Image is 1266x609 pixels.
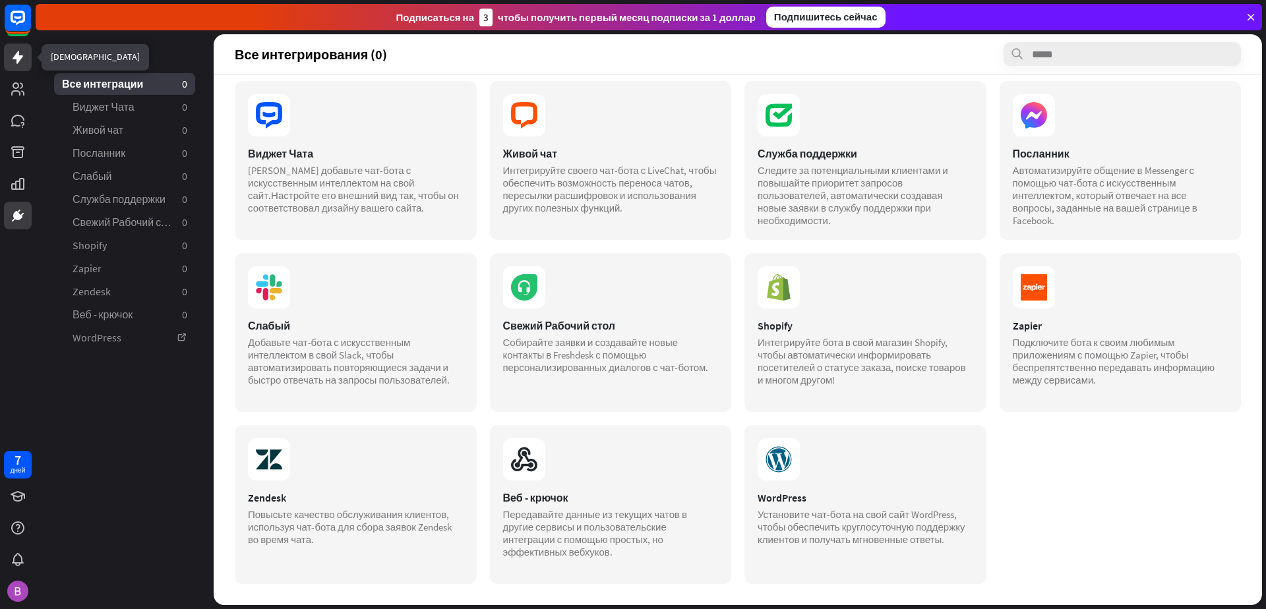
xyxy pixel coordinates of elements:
[73,100,135,113] ya-tr-span: Виджет Чата
[182,169,187,183] aside: 0
[182,100,187,114] aside: 0
[758,147,857,160] ya-tr-span: Служба поддержки
[182,239,187,252] aside: 0
[11,5,50,45] button: Open LiveChat chat widget
[248,491,286,504] ya-tr-span: Zendesk
[758,491,806,504] ya-tr-span: WordPress
[248,164,414,202] ya-tr-span: [PERSON_NAME] добавьте чат-бота с искусственным интеллектом на свой сайт.
[248,336,450,386] ya-tr-span: Добавьте чат-бота с искусственным интеллектом в свой Slack, чтобы автоматизировать повторяющиеся ...
[73,216,177,229] ya-tr-span: Свежий Рабочий стол
[54,327,195,349] a: WordPress
[73,239,107,252] ya-tr-span: Shopify
[54,119,195,141] a: Живой чат 0
[73,262,102,275] ya-tr-span: Zapier
[73,192,166,206] ya-tr-span: Служба поддержки
[1013,336,1215,386] ya-tr-span: Подключите бота к своим любимым приложениям с помощью Zapier, чтобы беспрепятственно передавать и...
[182,192,187,206] aside: 0
[182,77,187,91] aside: 0
[182,146,187,160] aside: 0
[758,164,948,227] ya-tr-span: Следите за потенциальными клиентами и повышайте приоритет запросов пользователей, автоматически с...
[54,258,195,279] a: Zapier 0
[503,319,616,332] ya-tr-span: Свежий Рабочий стол
[758,336,966,386] ya-tr-span: Интегрируйте бота в свой магазин Shopify, чтобы автоматически информировать посетителей о статусе...
[503,491,568,504] ya-tr-span: Веб - крючок
[182,216,187,229] aside: 0
[54,188,195,210] a: Служба поддержки 0
[54,212,195,233] a: Свежий Рабочий стол 0
[54,142,195,164] a: Посланник 0
[248,319,290,332] ya-tr-span: Слабый
[248,189,459,214] ya-tr-span: Настройте его внешний вид так, чтобы он соответствовал дизайну вашего сайта.
[182,123,187,137] aside: 0
[73,146,125,159] ya-tr-span: Посланник
[54,281,195,303] a: Zendesk 0
[182,262,187,275] aside: 0
[758,319,793,332] ya-tr-span: Shopify
[54,96,195,118] a: Виджет Чата 0
[182,308,187,322] aside: 0
[503,147,558,160] ya-tr-span: Живой чат
[498,11,756,24] ya-tr-span: чтобы получить первый месяц подписки за 1 доллар
[503,508,688,558] ya-tr-span: Передавайте данные из текущих чатов в другие сервисы и пользовательские интеграции с помощью прос...
[15,454,21,466] div: 7
[54,235,195,256] a: Shopify 0
[4,451,32,478] a: 7 дней
[503,336,709,374] ya-tr-span: Собирайте заявки и создавайте новые контакты в Freshdesk с помощью персонализированных диалогов с...
[73,331,121,345] ya-tr-span: WordPress
[73,285,111,298] ya-tr-span: Zendesk
[11,466,26,475] ya-tr-span: дней
[248,508,452,546] ya-tr-span: Повысьте качество обслуживания клиентов, используя чат-бота для сбора заявок Zendesk во время чата.
[1013,319,1042,332] ya-tr-span: Zapier
[73,308,133,321] ya-tr-span: Веб - крючок
[1013,147,1070,160] ya-tr-span: Посланник
[1013,164,1197,227] ya-tr-span: Автоматизируйте общение в Messenger с помощью чат-бота с искусственным интеллектом, который отвеч...
[758,508,965,546] ya-tr-span: Установите чат-бота на свой сайт WordPress, чтобы обеспечить круглосуточную поддержку клиентов и ...
[479,9,493,26] div: 3
[62,77,143,90] ya-tr-span: Все интеграции
[182,285,187,299] aside: 0
[62,43,138,59] ya-tr-span: Интеграции
[73,169,111,183] ya-tr-span: Слабый
[54,304,195,326] a: Веб - крючок 0
[54,165,195,187] a: Слабый 0
[235,47,387,62] ya-tr-span: Все интегрирования (0)
[503,164,717,214] ya-tr-span: Интегрируйте своего чат-бота с LiveChat, чтобы обеспечить возможность переноса чатов, пересылки р...
[73,123,123,136] ya-tr-span: Живой чат
[396,11,474,24] ya-tr-span: Подписаться на
[774,11,878,24] ya-tr-span: Подпишитесь сейчас
[248,147,313,160] ya-tr-span: Виджет Чата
